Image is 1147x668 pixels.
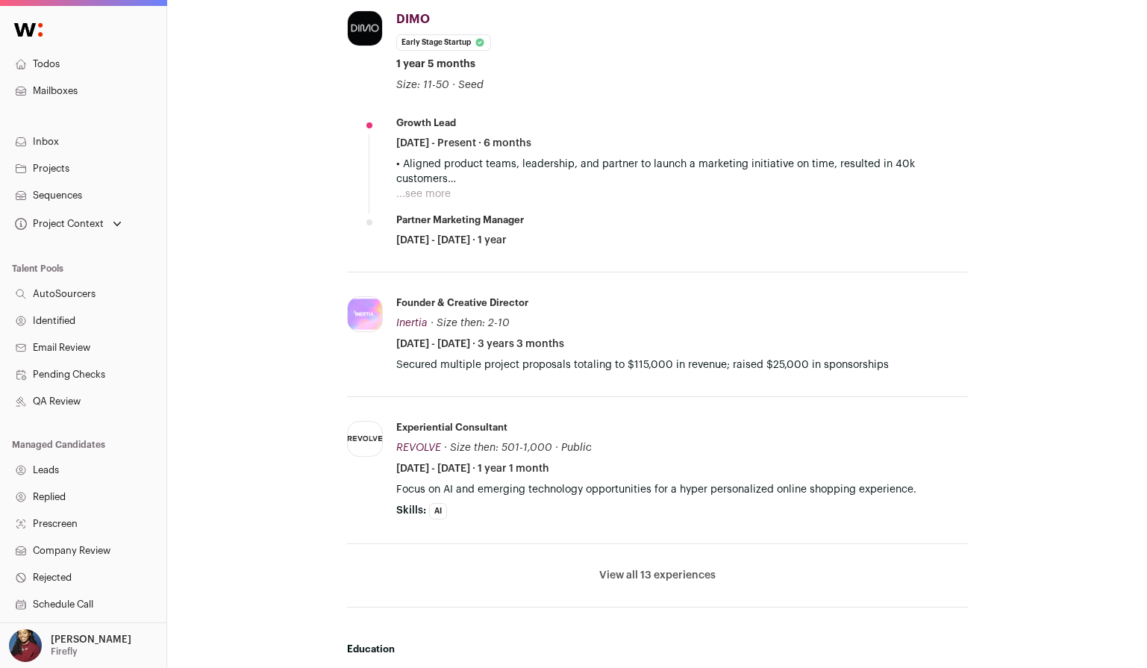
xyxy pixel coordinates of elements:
[6,629,134,662] button: Open dropdown
[396,358,968,372] p: Secured multiple project proposals totaling to $115,000 in revenue; raised $25,000 in sponsorships
[396,461,549,476] span: [DATE] - [DATE] · 1 year 1 month
[396,318,428,328] span: Inertia
[444,443,552,453] span: · Size then: 501-1,000
[396,337,564,352] span: [DATE] - [DATE] · 3 years 3 months
[396,80,449,90] span: Size: 11-50
[348,436,382,441] img: 964b6b13c7eb494869a13a94aacbebe535cd6e10fb84fc0570d4414126ae7123.png
[347,643,968,655] h2: Education
[396,503,426,518] span: Skills:
[51,646,78,658] p: Firefly
[452,78,455,93] span: ·
[9,629,42,662] img: 10010497-medium_jpg
[348,297,382,331] img: e6b4598d02800cee98cfc93832151e6fc4cc97568e70135f43e44eddd7255d97
[396,57,475,72] span: 1 year 5 months
[396,213,524,227] div: Partner Marketing Manager
[396,34,491,51] li: Early Stage Startup
[396,187,451,202] button: ...see more
[396,136,531,151] span: [DATE] - Present · 6 months
[396,13,430,25] span: DIMO
[12,213,125,234] button: Open dropdown
[396,482,968,497] p: Focus on AI and emerging technology opportunities for a hyper personalized online shopping experi...
[396,116,456,130] div: Growth Lead
[12,218,104,230] div: Project Context
[396,157,968,187] p: • Aligned product teams, leadership, and partner to launch a marketing initiative on time, result...
[555,440,558,455] span: ·
[396,421,507,434] div: Experiential Consultant
[599,568,716,583] button: View all 13 experiences
[396,296,528,310] div: Founder & Creative Director
[429,503,447,519] li: AI
[431,318,510,328] span: · Size then: 2-10
[396,443,441,453] span: REVOLVE
[51,634,131,646] p: [PERSON_NAME]
[561,443,592,453] span: Public
[348,11,382,46] img: 047556dc5dbaceb4a805af1f139ab68f4985a02c9d55a0c7424a5975962a56f8.jpg
[458,80,484,90] span: Seed
[396,233,507,248] span: [DATE] - [DATE] · 1 year
[6,15,51,45] img: Wellfound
